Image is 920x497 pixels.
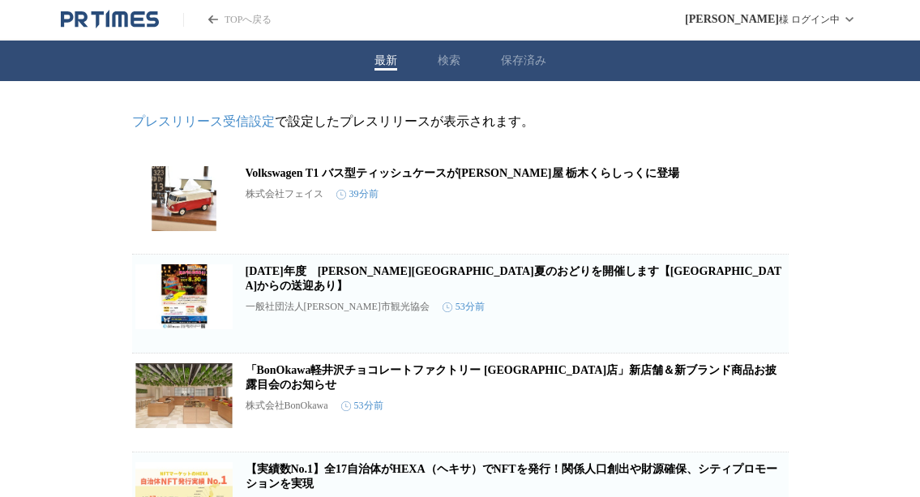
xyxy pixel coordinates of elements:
[246,167,680,179] a: Volkswagen T1 バス型ティッシュケースが[PERSON_NAME]屋 栃木くらしっくに登場
[246,265,782,292] a: [DATE]年度 [PERSON_NAME][GEOGRAPHIC_DATA]夏のおどりを開催します【[GEOGRAPHIC_DATA]からの送迎あり】
[246,187,323,201] p: 株式会社フェイス
[246,463,777,490] a: 【実績数No.1】全17自治体がHEXA（ヘキサ）でNFTを発行！関係人口創出や財源確保、シティプロモーションを実現
[685,13,779,26] span: [PERSON_NAME]
[246,364,777,391] a: 「BonOkawa軽井沢チョコレートファクトリー [GEOGRAPHIC_DATA]店」新店舗＆新ブランド商品お披露目会のお知らせ
[336,187,379,201] time: 39分前
[246,300,430,314] p: 一般社団法人[PERSON_NAME]市観光協会
[438,54,460,68] button: 検索
[132,114,275,128] a: プレスリリース受信設定
[132,114,789,131] p: で設定したプレスリリースが表示されます。
[61,10,159,29] a: PR TIMESのトップページはこちら
[135,363,233,428] img: 「BonOkawa軽井沢チョコレートファクトリー 軽井沢駅前店」新店舗＆新ブランド商品お披露目会のお知らせ
[183,13,272,27] a: PR TIMESのトップページはこちら
[246,399,328,413] p: 株式会社BonOkawa
[374,54,397,68] button: 最新
[443,300,485,314] time: 53分前
[341,399,383,413] time: 53分前
[135,264,233,329] img: 令和７年度 加東市夏のおどりを開催します【神戸からの送迎あり】
[135,166,233,231] img: Volkswagen T1 バス型ティッシュケースが丹波屋 栃木くらしっくに登場
[501,54,546,68] button: 保存済み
